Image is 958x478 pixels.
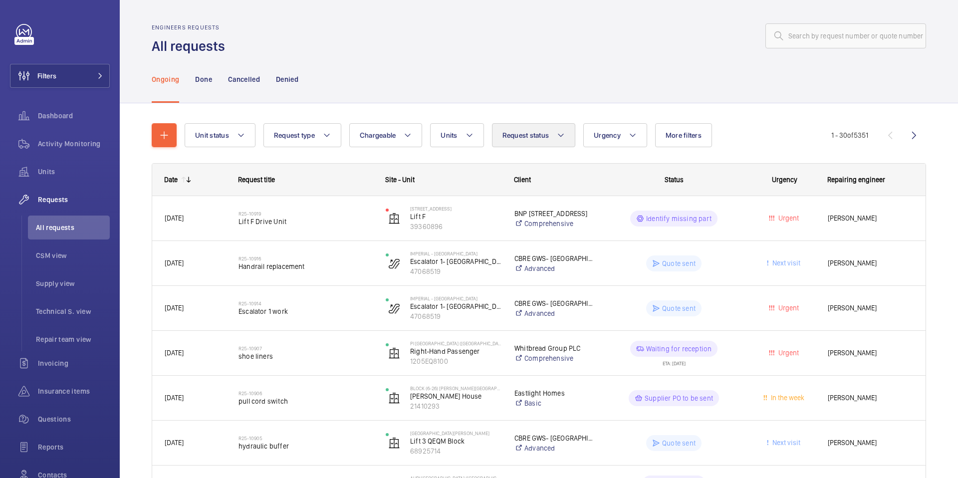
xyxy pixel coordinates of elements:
[239,435,373,441] h2: R25-10905
[152,24,231,31] h2: Engineers requests
[410,391,501,401] p: [PERSON_NAME] House
[36,306,110,316] span: Technical S. view
[388,213,400,225] img: elevator.svg
[514,433,594,443] p: CBRE GWS- [GEOGRAPHIC_DATA] ([GEOGRAPHIC_DATA][PERSON_NAME])
[410,266,501,276] p: 47068519
[38,139,110,149] span: Activity Monitoring
[410,295,501,301] p: Imperial - [GEOGRAPHIC_DATA]
[514,253,594,263] p: CBRE GWS- [GEOGRAPHIC_DATA] ([GEOGRAPHIC_DATA])
[238,176,275,184] span: Request title
[492,123,576,147] button: Request status
[195,74,212,84] p: Done
[165,439,184,447] span: [DATE]
[772,176,797,184] span: Urgency
[770,439,800,447] span: Next visit
[239,217,373,227] span: Lift F Drive Unit
[195,131,229,139] span: Unit status
[38,167,110,177] span: Units
[514,209,594,219] p: BNP [STREET_ADDRESS]
[410,206,501,212] p: [STREET_ADDRESS]
[594,131,621,139] span: Urgency
[38,414,110,424] span: Questions
[388,437,400,449] img: elevator.svg
[583,123,647,147] button: Urgency
[441,131,457,139] span: Units
[388,347,400,359] img: elevator.svg
[645,393,713,403] p: Supplier PO to be sent
[828,392,913,404] span: [PERSON_NAME]
[514,263,594,273] a: Advanced
[514,343,594,353] p: Whitbread Group PLC
[646,214,712,224] p: Identify missing part
[776,349,799,357] span: Urgent
[514,443,594,453] a: Advanced
[410,340,501,346] p: PI [GEOGRAPHIC_DATA] ([GEOGRAPHIC_DATA])
[228,74,260,84] p: Cancelled
[410,446,501,456] p: 68925714
[239,261,373,271] span: Handrail replacement
[276,74,298,84] p: Denied
[827,176,885,184] span: Repairing engineer
[152,74,179,84] p: Ongoing
[666,131,702,139] span: More filters
[502,131,549,139] span: Request status
[831,132,868,139] span: 1 - 30 5351
[165,394,184,402] span: [DATE]
[385,176,415,184] span: Site - Unit
[514,219,594,229] a: Comprehensive
[765,23,926,48] input: Search by request number or quote number
[828,257,913,269] span: [PERSON_NAME]
[662,303,696,313] p: Quote sent
[514,398,594,408] a: Basic
[165,259,184,267] span: [DATE]
[410,356,501,366] p: 1205EQ8100
[36,250,110,260] span: CSM view
[10,64,110,88] button: Filters
[410,222,501,232] p: 39360896
[239,211,373,217] h2: R25-10919
[38,386,110,396] span: Insurance items
[665,176,684,184] span: Status
[185,123,255,147] button: Unit status
[514,353,594,363] a: Comprehensive
[410,301,501,311] p: Escalator 1- [GEOGRAPHIC_DATA] ([GEOGRAPHIC_DATA])
[410,436,501,446] p: Lift 3 QEQM Block
[239,306,373,316] span: Escalator 1 work
[38,111,110,121] span: Dashboard
[165,349,184,357] span: [DATE]
[662,438,696,448] p: Quote sent
[239,255,373,261] h2: R25-10916
[646,344,712,354] p: Waiting for reception
[776,304,799,312] span: Urgent
[828,302,913,314] span: [PERSON_NAME]
[36,223,110,233] span: All requests
[263,123,341,147] button: Request type
[663,357,686,366] div: ETA: [DATE]
[410,311,501,321] p: 47068519
[274,131,315,139] span: Request type
[662,258,696,268] p: Quote sent
[828,437,913,449] span: [PERSON_NAME]
[514,388,594,398] p: Eastlight Homes
[410,212,501,222] p: Lift F
[239,351,373,361] span: shoe liners
[38,195,110,205] span: Requests
[769,394,804,402] span: In the week
[36,278,110,288] span: Supply view
[770,259,800,267] span: Next visit
[410,401,501,411] p: 21410293
[410,256,501,266] p: Escalator 1- [GEOGRAPHIC_DATA] ([GEOGRAPHIC_DATA])
[239,390,373,396] h2: R25-10906
[239,345,373,351] h2: R25-10907
[410,430,501,436] p: [GEOGRAPHIC_DATA][PERSON_NAME]
[388,392,400,404] img: elevator.svg
[410,385,501,391] p: Block (6-26) [PERSON_NAME][GEOGRAPHIC_DATA]
[410,346,501,356] p: Right-Hand Passenger
[514,176,531,184] span: Client
[38,358,110,368] span: Invoicing
[152,37,231,55] h1: All requests
[776,214,799,222] span: Urgent
[239,300,373,306] h2: R25-10914
[239,441,373,451] span: hydraulic buffer
[360,131,396,139] span: Chargeable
